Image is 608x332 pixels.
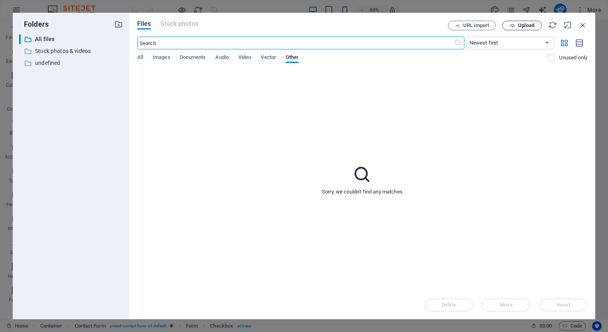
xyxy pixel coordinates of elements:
span: Upload [518,23,534,28]
p: Stock photos & videos [35,47,108,56]
span: This file type is not supported by this element [160,19,198,29]
span: URL import [463,23,489,28]
button: URL import [448,21,496,30]
span: Images [153,53,170,64]
p: undefined [35,59,108,68]
i: Close [579,21,587,29]
input: Search [137,37,454,49]
span: Files [137,19,151,29]
div: undefined [19,58,123,68]
div: ​ [19,34,21,44]
button: Upload [502,21,542,30]
p: Folders [19,19,49,29]
p: All files [35,35,108,44]
span: Other [286,53,298,64]
span: Audio [215,53,228,64]
span: Documents [180,53,206,64]
div: Stock photos & videos [19,46,123,56]
span: Vector [261,53,276,64]
span: Video [238,53,251,64]
span: All [137,53,143,64]
p: Displays only files that are not in use on the website. Files added during this session can still... [559,54,587,61]
p: Sorry, we couldn't find any matches [322,188,403,195]
i: Minimize [563,21,572,29]
i: Reload [548,21,557,29]
i: Create new folder [114,20,123,29]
